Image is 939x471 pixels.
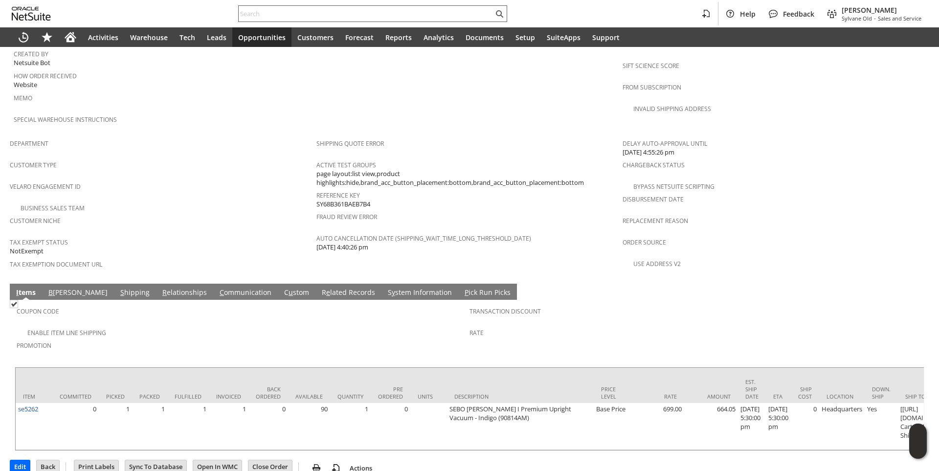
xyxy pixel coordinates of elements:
[316,200,370,209] span: SY68B361BAEB7B4
[99,403,132,450] td: 1
[316,213,377,221] a: Fraud Review Error
[48,288,53,297] span: B
[418,393,440,400] div: Units
[10,139,48,148] a: Department
[745,378,759,400] div: Est. Ship Date
[738,403,766,450] td: [DATE] 5:30:00 pm
[41,31,53,43] svg: Shortcuts
[623,148,674,157] span: [DATE] 4:55:26 pm
[865,403,898,450] td: Yes
[798,385,812,400] div: Ship Cost
[12,7,51,21] svg: logo
[10,260,102,269] a: Tax Exemption Document URL
[23,393,45,400] div: Item
[515,33,535,42] span: Setup
[326,288,330,297] span: e
[633,182,715,191] a: Bypass NetSuite Scripting
[466,33,504,42] span: Documents
[18,404,38,413] a: se5262
[319,288,378,298] a: Related Records
[773,393,783,400] div: ETA
[10,161,57,169] a: Customer Type
[623,217,688,225] a: Replacement reason
[878,15,921,22] span: Sales and Service
[14,115,117,124] a: Special Warehouse Instructions
[493,8,505,20] svg: Search
[454,393,586,400] div: Description
[447,403,594,450] td: SEBO [PERSON_NAME] I Premium Upright Vacuum - Indigo (90814AM)
[256,385,281,400] div: Back Ordered
[14,94,32,102] a: Memo
[418,27,460,47] a: Analytics
[289,288,293,297] span: u
[385,288,454,298] a: System Information
[297,33,334,42] span: Customers
[819,403,865,450] td: Headquarters
[330,403,371,450] td: 1
[17,341,51,350] a: Promotion
[460,27,510,47] a: Documents
[601,385,623,400] div: Price Level
[60,393,91,400] div: Committed
[291,27,339,47] a: Customers
[316,191,360,200] a: Reference Key
[623,161,685,169] a: Chargeback Status
[139,393,160,400] div: Packed
[380,27,418,47] a: Reports
[623,238,666,247] a: Order Source
[238,33,286,42] span: Opportunities
[239,8,493,20] input: Search
[469,329,484,337] a: Rate
[339,27,380,47] a: Forecast
[106,393,125,400] div: Picked
[766,403,791,450] td: [DATE] 5:30:00 pm
[10,300,18,308] img: Checked
[872,385,891,400] div: Down. Ship
[842,15,872,22] span: Sylvane Old
[35,27,59,47] div: Shortcuts
[179,33,195,42] span: Tech
[175,393,201,400] div: Fulfilled
[316,139,384,148] a: Shipping Quote Error
[371,403,410,450] td: 0
[345,33,374,42] span: Forecast
[510,27,541,47] a: Setup
[783,9,814,19] span: Feedback
[14,58,50,67] span: Netsuite Bot
[594,403,630,450] td: Base Price
[88,33,118,42] span: Activities
[160,288,209,298] a: Relationships
[638,393,677,400] div: Rate
[288,403,330,450] td: 90
[469,307,541,315] a: Transaction Discount
[547,33,581,42] span: SuiteApps
[220,288,224,297] span: C
[14,50,48,58] a: Created By
[10,217,61,225] a: Customer Niche
[337,393,363,400] div: Quantity
[209,403,248,450] td: 1
[132,403,167,450] td: 1
[692,393,731,400] div: Amount
[14,80,37,90] span: Website
[124,27,174,47] a: Warehouse
[174,27,201,47] a: Tech
[27,329,106,337] a: Enable Item Line Shipping
[10,247,44,256] span: NotExempt
[316,161,376,169] a: Active Test Groups
[586,27,626,47] a: Support
[295,393,323,400] div: Available
[232,27,291,47] a: Opportunities
[10,182,81,191] a: Velaro Engagement ID
[282,288,312,298] a: Custom
[216,393,241,400] div: Invoiced
[465,288,469,297] span: P
[248,403,288,450] td: 0
[162,288,167,297] span: R
[316,243,368,252] span: [DATE] 4:40:26 pm
[623,62,679,70] a: Sift Science Score
[392,288,395,297] span: y
[167,403,209,450] td: 1
[633,105,711,113] a: Invalid Shipping Address
[59,27,82,47] a: Home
